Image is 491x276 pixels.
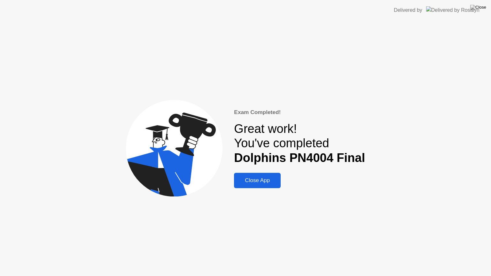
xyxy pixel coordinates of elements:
b: Dolphins PN4004 Final [234,151,365,165]
div: Great work! You've completed [234,122,365,165]
img: Delivered by Rosalyn [426,6,479,14]
div: Close App [236,177,279,184]
img: Close [470,5,486,10]
div: Exam Completed! [234,108,365,117]
div: Delivered by [394,6,422,14]
button: Close App [234,173,281,188]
